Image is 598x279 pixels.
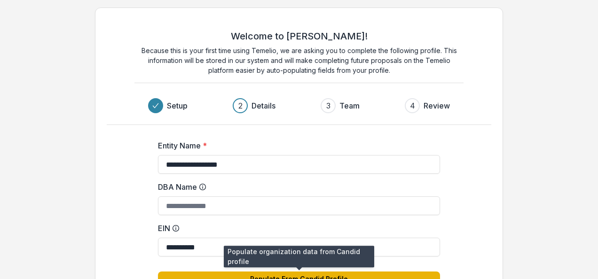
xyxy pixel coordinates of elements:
[424,100,450,111] h3: Review
[238,100,243,111] div: 2
[326,100,330,111] div: 3
[252,100,275,111] h3: Details
[231,31,368,42] h2: Welcome to [PERSON_NAME]!
[158,223,434,234] label: EIN
[134,46,464,75] p: Because this is your first time using Temelio, we are asking you to complete the following profil...
[148,98,450,113] div: Progress
[339,100,360,111] h3: Team
[167,100,188,111] h3: Setup
[158,140,434,151] label: Entity Name
[410,100,415,111] div: 4
[158,181,434,193] label: DBA Name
